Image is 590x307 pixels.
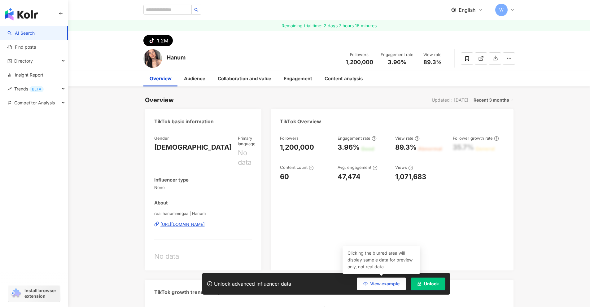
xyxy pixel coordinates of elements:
[194,8,199,12] span: search
[238,135,256,147] div: Primary language
[357,278,406,290] button: View example
[154,135,169,141] div: Gender
[29,86,44,92] div: BETA
[68,20,590,31] a: Remaining trial time: 2 days 7 hours 16 minutes
[338,135,377,141] div: Engagement rate
[143,35,173,46] button: 1.2M
[214,281,291,287] div: Unlock advanced influencer data
[432,98,468,103] div: Updated：[DATE]
[395,164,413,170] div: Views
[154,185,252,190] span: None
[14,82,44,96] span: Trends
[459,7,475,13] span: English
[154,211,252,216] span: real.hanummegaa | Hanum
[154,200,168,206] div: About
[8,285,60,302] a: chrome extensionInstall browser extension
[388,59,406,65] span: 3.96%
[423,59,442,65] span: 89.3%
[381,52,413,58] div: Engagement rate
[284,75,312,82] div: Engagement
[154,252,252,261] div: No data
[14,96,55,110] span: Competitor Analysis
[453,135,499,141] div: Follower growth rate
[346,59,373,65] span: 1,200,000
[424,281,439,286] span: Unlock
[338,143,360,152] div: 3.96%
[411,278,445,290] button: Unlock
[150,75,172,82] div: Overview
[184,75,205,82] div: Audience
[154,177,189,183] div: Influencer type
[218,75,271,82] div: Collaboration and value
[157,36,168,45] div: 1.2M
[474,96,514,104] div: Recent 3 months
[395,172,426,182] div: 1,071,683
[10,288,22,298] img: chrome extension
[7,87,12,91] span: rise
[280,135,299,141] div: Followers
[343,246,420,274] div: Clicking the blurred area will display sample data for preview only, not real data
[154,118,214,125] div: TikTok basic information
[154,221,252,227] a: [URL][DOMAIN_NAME]
[370,281,400,286] span: View example
[395,135,420,141] div: View rate
[24,288,58,299] span: Install browser extension
[238,148,256,167] div: No data
[7,44,36,50] a: Find posts
[280,164,314,170] div: Content count
[346,52,373,58] div: Followers
[7,30,35,36] a: searchAI Search
[280,118,321,125] div: TikTok Overview
[338,164,378,170] div: Avg. engagement
[499,7,504,13] span: W
[417,282,422,286] span: lock
[145,96,174,104] div: Overview
[325,75,363,82] div: Content analysis
[160,221,205,227] div: [URL][DOMAIN_NAME]
[280,172,289,182] div: 60
[143,49,162,68] img: KOL Avatar
[7,72,43,78] a: Insight Report
[14,54,33,68] span: Directory
[395,143,417,152] div: 89.3%
[280,143,314,152] div: 1,200,000
[167,54,186,61] div: Hanum
[154,143,232,152] div: [DEMOGRAPHIC_DATA]
[5,8,38,20] img: logo
[338,172,361,182] div: 47,474
[421,52,444,58] div: View rate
